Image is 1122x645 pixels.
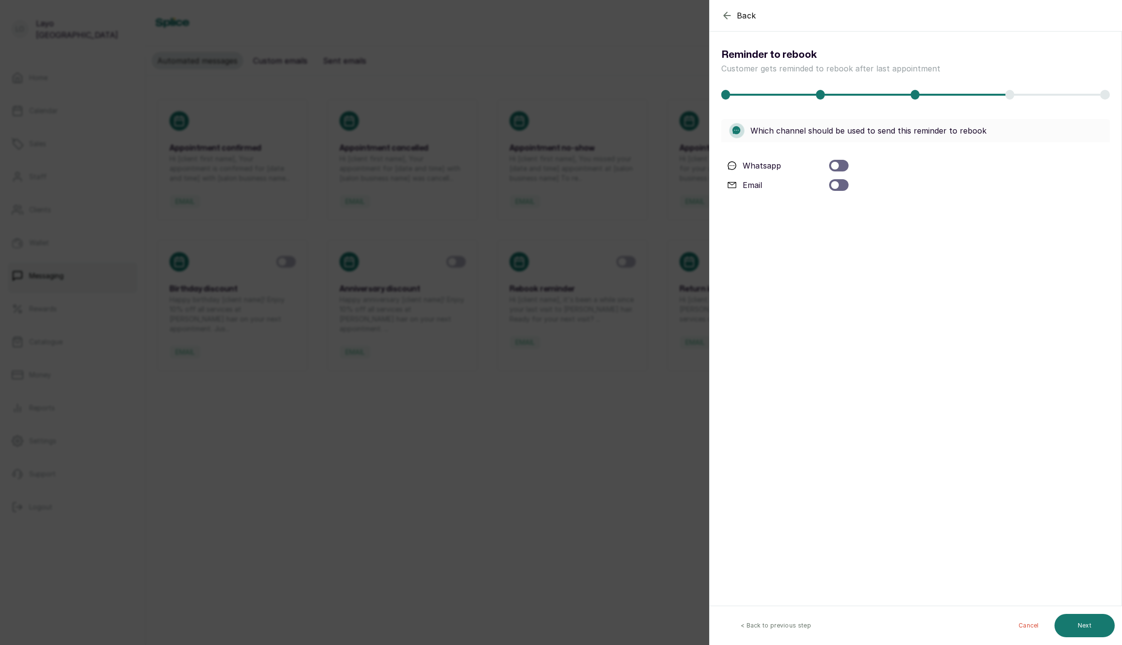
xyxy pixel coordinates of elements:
h1: Reminder to rebook [721,47,817,63]
button: Next [1054,614,1115,637]
button: Cancel [1011,614,1047,637]
p: Email [743,179,762,191]
p: Which channel should be used to send this reminder to rebook [750,125,986,136]
p: Customer gets reminded to rebook after last appointment [721,63,940,74]
span: Back [737,10,756,21]
p: Whatsapp [743,160,781,171]
button: Back [721,10,756,21]
button: < Back to previous step [717,614,834,637]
